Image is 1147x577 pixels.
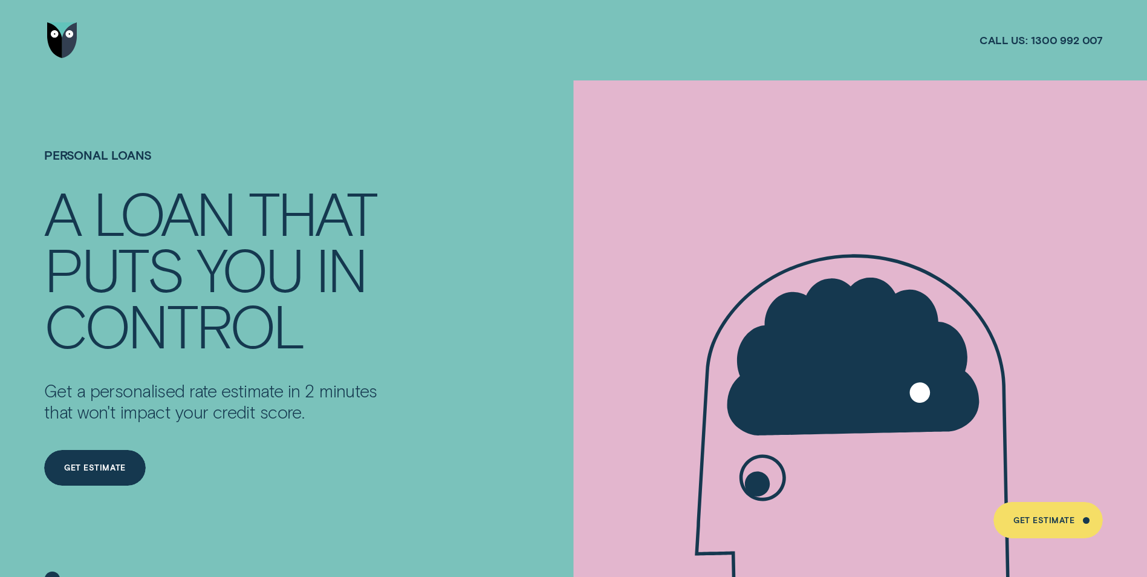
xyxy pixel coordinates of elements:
[44,148,392,185] h1: Personal Loans
[249,184,376,241] div: THAT
[1031,33,1103,47] span: 1300 992 007
[197,241,302,297] div: YOU
[316,241,366,297] div: IN
[47,22,77,59] img: Wisr
[44,450,146,486] a: Get Estimate
[44,297,304,353] div: CONTROL
[44,184,392,353] h4: A LOAN THAT PUTS YOU IN CONTROL
[993,502,1103,538] a: Get Estimate
[44,241,183,297] div: PUTS
[980,33,1028,47] span: Call us:
[44,380,392,423] p: Get a personalised rate estimate in 2 minutes that won't impact your credit score.
[980,33,1103,47] a: Call us:1300 992 007
[93,184,235,241] div: LOAN
[44,184,80,241] div: A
